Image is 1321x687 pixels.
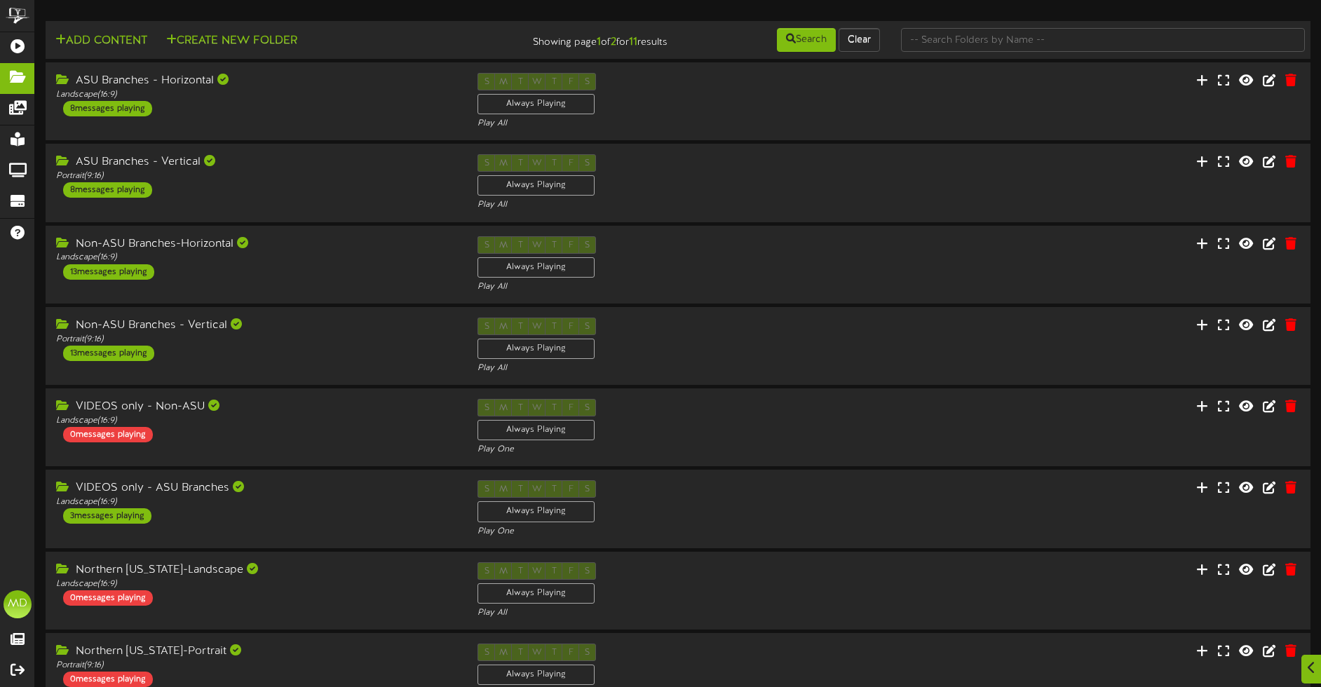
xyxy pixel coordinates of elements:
div: 13 messages playing [63,346,154,361]
button: Search [777,28,836,52]
div: Showing page of for results [466,27,678,50]
div: Landscape ( 16:9 ) [56,496,456,508]
div: Always Playing [477,257,595,278]
div: Portrait ( 9:16 ) [56,170,456,182]
div: Portrait ( 9:16 ) [56,334,456,346]
div: ASU Branches - Vertical [56,154,456,170]
div: Always Playing [477,665,595,685]
div: Play All [477,199,878,211]
strong: 1 [597,36,601,48]
div: Play One [477,526,878,538]
input: -- Search Folders by Name -- [901,28,1305,52]
div: Play All [477,281,878,293]
div: Always Playing [477,94,595,114]
div: Northern [US_STATE]-Portrait [56,644,456,660]
strong: 2 [611,36,616,48]
div: VIDEOS only - ASU Branches [56,480,456,496]
div: Play One [477,444,878,456]
div: Landscape ( 16:9 ) [56,252,456,264]
div: VIDEOS only - Non-ASU [56,399,456,415]
div: MD [4,590,32,618]
div: Landscape ( 16:9 ) [56,578,456,590]
div: Play All [477,362,878,374]
div: 0 messages playing [63,590,153,606]
div: Landscape ( 16:9 ) [56,415,456,427]
div: Portrait ( 9:16 ) [56,660,456,672]
div: 13 messages playing [63,264,154,280]
div: Landscape ( 16:9 ) [56,89,456,101]
strong: 11 [629,36,637,48]
div: 3 messages playing [63,508,151,524]
button: Add Content [51,32,151,50]
div: 8 messages playing [63,182,152,198]
div: Always Playing [477,583,595,604]
div: Play All [477,118,878,130]
div: 0 messages playing [63,427,153,442]
div: Always Playing [477,339,595,359]
button: Clear [839,28,880,52]
div: Always Playing [477,420,595,440]
div: Non-ASU Branches-Horizontal [56,236,456,252]
div: ASU Branches - Horizontal [56,73,456,89]
div: Always Playing [477,501,595,522]
div: Northern [US_STATE]-Landscape [56,562,456,578]
button: Create New Folder [162,32,302,50]
div: Non-ASU Branches - Vertical [56,318,456,334]
div: 8 messages playing [63,101,152,116]
div: Play All [477,607,878,619]
div: Always Playing [477,175,595,196]
div: 0 messages playing [63,672,153,687]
